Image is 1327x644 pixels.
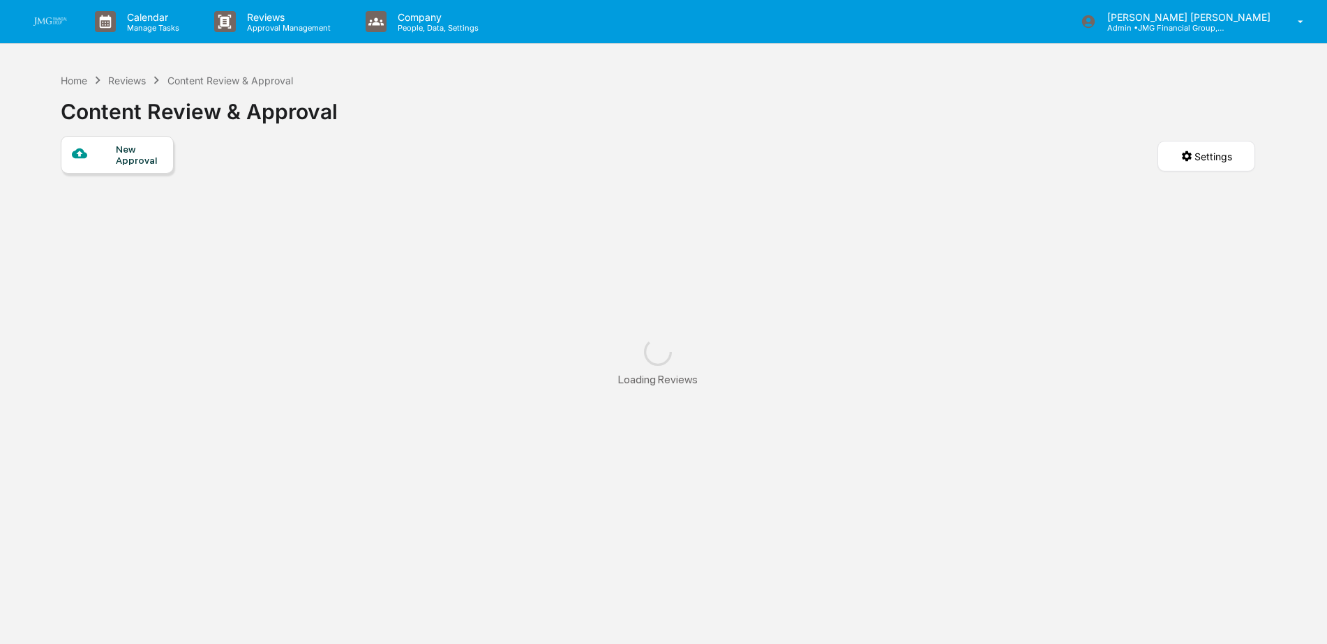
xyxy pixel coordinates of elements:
[167,75,293,86] div: Content Review & Approval
[236,23,338,33] p: Approval Management
[61,88,338,124] div: Content Review & Approval
[33,17,67,26] img: logo
[116,144,163,166] div: New Approval
[116,23,186,33] p: Manage Tasks
[108,75,146,86] div: Reviews
[618,373,698,386] div: Loading Reviews
[236,11,338,23] p: Reviews
[1096,23,1226,33] p: Admin • JMG Financial Group, Ltd.
[387,23,486,33] p: People, Data, Settings
[61,75,87,86] div: Home
[116,11,186,23] p: Calendar
[1157,141,1255,171] button: Settings
[1096,11,1277,23] p: [PERSON_NAME] [PERSON_NAME]
[387,11,486,23] p: Company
